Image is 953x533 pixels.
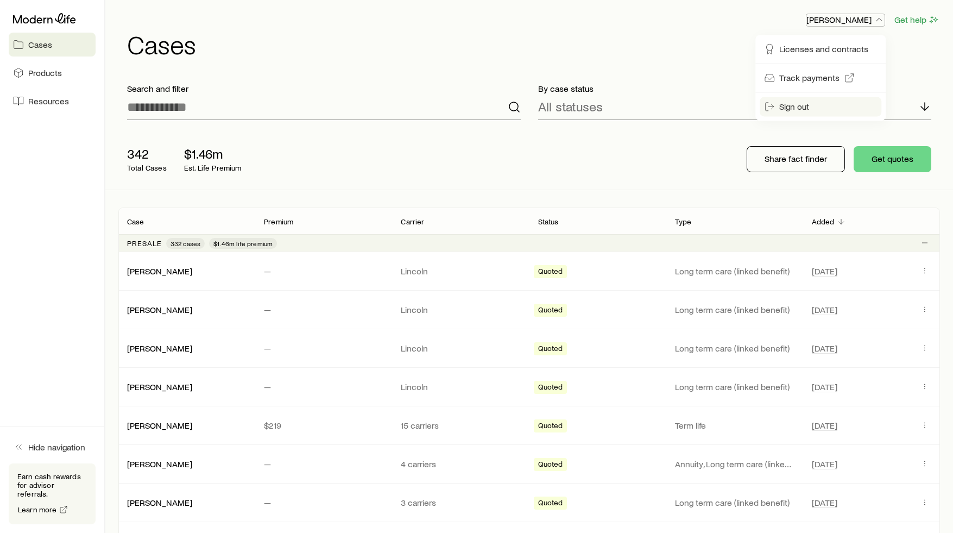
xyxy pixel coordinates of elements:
span: Quoted [538,382,563,394]
span: Track payments [779,72,840,83]
span: [DATE] [812,459,837,469]
span: [DATE] [812,381,837,392]
div: [PERSON_NAME] [127,459,192,470]
p: Est. Life Premium [184,164,242,172]
span: [DATE] [812,266,837,277]
p: $1.46m [184,146,242,161]
p: — [264,497,383,508]
button: Get help [894,14,940,26]
p: All statuses [538,99,603,114]
p: [PERSON_NAME] [806,14,885,25]
p: Carrier [401,217,424,226]
p: 3 carriers [401,497,520,508]
a: [PERSON_NAME] [127,343,192,353]
p: — [264,459,383,469]
a: [PERSON_NAME] [127,304,192,315]
p: 15 carriers [401,420,520,431]
button: [PERSON_NAME] [806,14,885,27]
p: Total Cases [127,164,167,172]
p: Search and filter [127,83,521,94]
span: Quoted [538,344,563,355]
a: Resources [9,89,96,113]
span: [DATE] [812,304,837,315]
p: — [264,304,383,315]
p: Long term care (linked benefit) [675,266,794,277]
div: [PERSON_NAME] [127,497,192,509]
p: Annuity, Long term care (linked benefit) [675,459,794,469]
div: [PERSON_NAME] [127,381,192,393]
span: Sign out [779,101,809,112]
div: [PERSON_NAME] [127,420,192,431]
p: By case status [538,83,932,94]
p: Lincoln [401,381,520,392]
p: Lincoln [401,266,520,277]
span: Learn more [18,506,57,513]
p: Long term care (linked benefit) [675,497,794,508]
span: Resources [28,96,69,106]
p: — [264,343,383,354]
button: Get quotes [854,146,931,172]
span: Cases [28,39,52,50]
p: Long term care (linked benefit) [675,304,794,315]
button: Share fact finder [747,146,845,172]
a: Cases [9,33,96,57]
span: Quoted [538,421,563,432]
p: Long term care (linked benefit) [675,343,794,354]
p: Added [812,217,835,226]
span: [DATE] [812,420,837,431]
p: Long term care (linked benefit) [675,381,794,392]
span: Quoted [538,498,563,510]
span: [DATE] [812,343,837,354]
p: Term life [675,420,794,431]
div: [PERSON_NAME] [127,266,192,277]
p: Share fact finder [765,153,827,164]
span: [DATE] [812,497,837,508]
p: 4 carriers [401,459,520,469]
span: $1.46m life premium [213,239,273,248]
p: — [264,381,383,392]
span: Hide navigation [28,442,85,453]
p: $219 [264,420,383,431]
a: [PERSON_NAME] [127,266,192,276]
p: Case [127,217,144,226]
a: Licenses and contracts [760,39,881,59]
a: Track payments [760,68,881,87]
div: [PERSON_NAME] [127,304,192,316]
p: — [264,266,383,277]
span: Quoted [538,305,563,317]
span: Quoted [538,267,563,278]
span: Licenses and contracts [779,43,868,54]
p: Presale [127,239,162,248]
p: Type [675,217,692,226]
div: Earn cash rewards for advisor referrals.Learn more [9,463,96,524]
span: Products [28,67,62,78]
div: [PERSON_NAME] [127,343,192,354]
p: Status [538,217,559,226]
button: Hide navigation [9,435,96,459]
p: 342 [127,146,167,161]
a: [PERSON_NAME] [127,459,192,469]
a: [PERSON_NAME] [127,381,192,392]
a: [PERSON_NAME] [127,420,192,430]
button: Sign out [760,97,881,116]
h1: Cases [127,31,940,57]
a: [PERSON_NAME] [127,497,192,507]
p: Lincoln [401,343,520,354]
span: 332 cases [171,239,200,248]
p: Lincoln [401,304,520,315]
p: Premium [264,217,293,226]
span: Quoted [538,460,563,471]
p: Earn cash rewards for advisor referrals. [17,472,87,498]
a: Products [9,61,96,85]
